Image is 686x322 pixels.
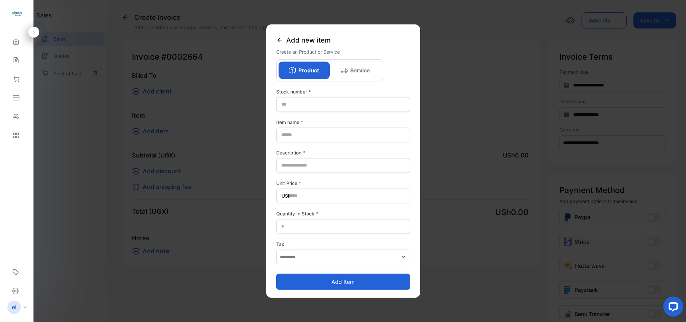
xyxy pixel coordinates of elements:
label: Unit Price [276,179,410,186]
img: logo [12,9,22,19]
p: Service [350,66,370,74]
label: Stock number [276,88,410,95]
label: Tax [276,240,410,247]
iframe: LiveChat chat widget [658,294,686,322]
span: Add new item [286,35,331,45]
p: el [12,303,16,312]
p: Product [298,66,319,74]
button: Add item [276,274,410,290]
label: Item name [276,118,410,125]
label: Description [276,149,410,156]
label: Quantity In Stock [276,210,410,217]
span: Create an Product or Service [276,49,340,54]
span: USh [282,192,291,199]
